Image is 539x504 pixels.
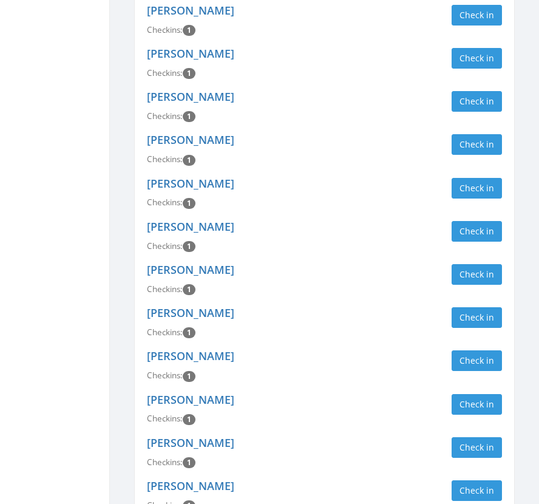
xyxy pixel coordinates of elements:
[147,240,183,251] span: Checkins:
[452,178,502,199] button: Check in
[183,284,195,295] span: Checkin count
[147,46,234,61] a: [PERSON_NAME]
[452,48,502,69] button: Check in
[452,264,502,285] button: Check in
[147,132,234,147] a: [PERSON_NAME]
[147,262,234,277] a: [PERSON_NAME]
[147,67,183,78] span: Checkins:
[147,392,234,407] a: [PERSON_NAME]
[147,370,183,381] span: Checkins:
[183,155,195,166] span: Checkin count
[147,111,183,121] span: Checkins:
[452,394,502,415] button: Check in
[452,5,502,26] button: Check in
[183,241,195,252] span: Checkin count
[183,68,195,79] span: Checkin count
[147,435,234,450] a: [PERSON_NAME]
[147,154,183,165] span: Checkins:
[147,478,234,493] a: [PERSON_NAME]
[183,327,195,338] span: Checkin count
[452,134,502,155] button: Check in
[183,111,195,122] span: Checkin count
[147,24,183,35] span: Checkins:
[452,350,502,371] button: Check in
[147,284,183,295] span: Checkins:
[452,437,502,458] button: Check in
[147,89,234,104] a: [PERSON_NAME]
[147,305,234,320] a: [PERSON_NAME]
[452,221,502,242] button: Check in
[183,414,195,425] span: Checkin count
[147,176,234,191] a: [PERSON_NAME]
[452,480,502,501] button: Check in
[452,307,502,328] button: Check in
[147,413,183,424] span: Checkins:
[183,457,195,468] span: Checkin count
[147,3,234,18] a: [PERSON_NAME]
[183,25,195,36] span: Checkin count
[452,91,502,112] button: Check in
[183,371,195,382] span: Checkin count
[183,198,195,209] span: Checkin count
[147,327,183,338] span: Checkins:
[147,197,183,208] span: Checkins:
[147,349,234,363] a: [PERSON_NAME]
[147,457,183,468] span: Checkins:
[147,219,234,234] a: [PERSON_NAME]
